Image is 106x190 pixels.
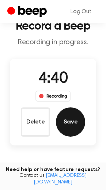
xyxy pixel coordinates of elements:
[63,3,99,20] a: Log Out
[6,38,100,47] p: Recording in progress.
[6,20,100,32] h1: Record a Beep
[21,107,50,137] button: Delete Audio Record
[7,5,49,19] a: Beep
[38,71,68,87] span: 4:40
[4,173,102,186] span: Contact us
[34,173,87,185] a: [EMAIL_ADDRESS][DOMAIN_NAME]
[56,107,85,137] button: Save Audio Record
[35,91,71,102] div: Recording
